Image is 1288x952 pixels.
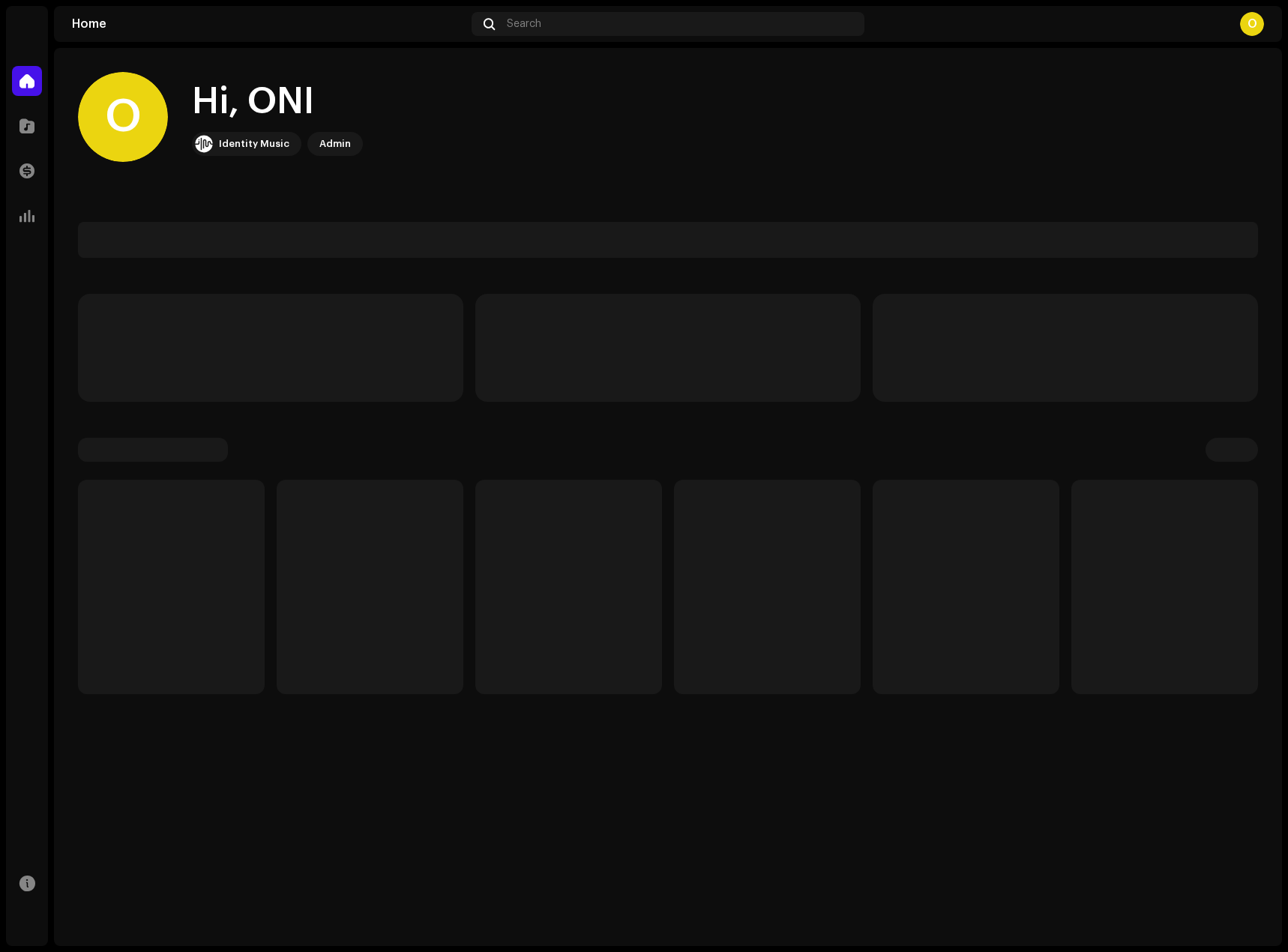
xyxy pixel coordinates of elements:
[72,18,466,30] div: Home
[219,135,289,153] div: Identity Music
[195,135,213,153] img: 0f74c21f-6d1c-4dbc-9196-dbddad53419e
[1240,12,1264,36] div: O
[319,135,351,153] div: Admin
[78,72,168,162] div: O
[192,78,363,126] div: Hi, ONI
[507,18,541,30] span: Search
